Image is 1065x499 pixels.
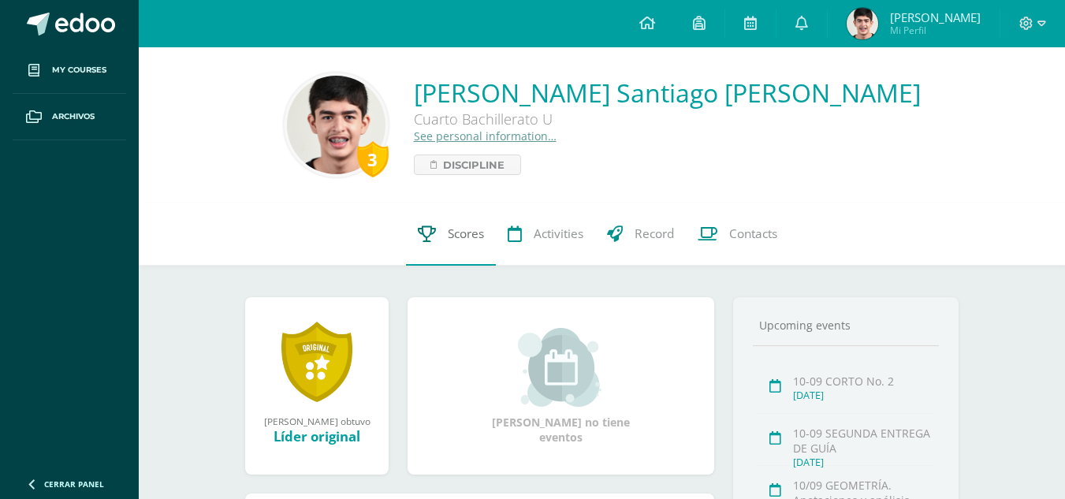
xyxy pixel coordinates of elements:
[635,225,674,242] span: Record
[414,155,521,175] a: Discipline
[793,374,934,389] div: 10-09 CORTO No. 2
[890,9,981,25] span: [PERSON_NAME]
[729,225,777,242] span: Contacts
[482,328,640,445] div: [PERSON_NAME] no tiene eventos
[448,225,484,242] span: Scores
[595,203,686,266] a: Record
[287,76,385,174] img: 5fa7c2d6c860785e04207caba90eaa2a.png
[847,8,878,39] img: 75547d3f596e18c1ce37b5546449d941.png
[414,128,557,143] a: See personal information…
[261,415,373,427] div: [PERSON_NAME] obtuvo
[496,203,595,266] a: Activities
[793,456,934,469] div: [DATE]
[13,94,126,140] a: Archivos
[793,389,934,402] div: [DATE]
[753,318,939,333] div: Upcoming events
[443,155,505,174] span: Discipline
[414,110,887,128] div: Cuarto Bachillerato U
[13,47,126,94] a: My courses
[52,64,106,76] span: My courses
[357,141,389,177] div: 3
[414,76,921,110] a: [PERSON_NAME] Santiago [PERSON_NAME]
[406,203,496,266] a: Scores
[686,203,789,266] a: Contacts
[890,24,981,37] span: Mi Perfil
[518,328,604,407] img: event_small.png
[52,110,95,123] span: Archivos
[534,225,583,242] span: Activities
[793,426,934,456] div: 10-09 SEGUNDA ENTREGA DE GUÍA
[44,479,104,490] span: Cerrar panel
[261,427,373,445] div: Líder original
